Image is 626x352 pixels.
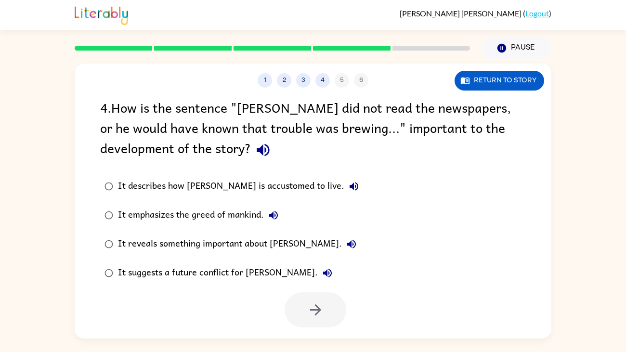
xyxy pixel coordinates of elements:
button: 4 [315,73,330,88]
button: Pause [482,37,551,59]
button: It suggests a future conflict for [PERSON_NAME]. [318,263,337,283]
div: It describes how [PERSON_NAME] is accustomed to live. [118,177,364,196]
div: ( ) [400,9,551,18]
button: 3 [296,73,311,88]
a: Logout [525,9,549,18]
button: It reveals something important about [PERSON_NAME]. [342,235,361,254]
div: It suggests a future conflict for [PERSON_NAME]. [118,263,337,283]
button: It emphasizes the greed of mankind. [264,206,283,225]
img: Literably [75,4,128,25]
button: It describes how [PERSON_NAME] is accustomed to live. [344,177,364,196]
button: 2 [277,73,291,88]
div: 4 . How is the sentence "[PERSON_NAME] did not read the newspapers, or he would have known that t... [100,97,526,162]
button: 1 [258,73,272,88]
span: [PERSON_NAME] [PERSON_NAME] [400,9,523,18]
div: It reveals something important about [PERSON_NAME]. [118,235,361,254]
div: It emphasizes the greed of mankind. [118,206,283,225]
button: Return to story [455,71,544,91]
